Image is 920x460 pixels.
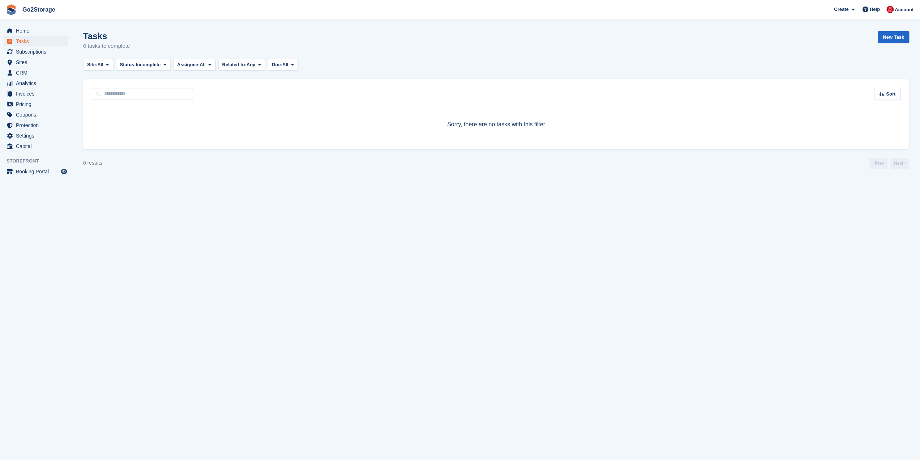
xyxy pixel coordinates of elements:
a: menu [4,110,68,120]
a: menu [4,99,68,109]
a: menu [4,68,68,78]
span: Account [895,6,913,13]
nav: Page [867,158,911,169]
span: Any [247,61,256,68]
span: Assignee: [177,61,200,68]
span: Status: [120,61,136,68]
p: Sorry, there are no tasks with this filter [92,120,900,129]
span: Coupons [16,110,59,120]
span: Sort [886,90,895,98]
button: Assignee: All [173,59,215,71]
div: 0 results [83,159,102,167]
span: All [282,61,288,68]
span: Due: [272,61,282,68]
a: menu [4,120,68,130]
button: Related to: Any [218,59,265,71]
p: 0 tasks to complete [83,42,130,50]
a: menu [4,141,68,151]
img: stora-icon-8386f47178a22dfd0bd8f6a31ec36ba5ce8667c1dd55bd0f319d3a0aa187defe.svg [6,4,17,15]
a: menu [4,131,68,141]
span: Related to: [222,61,247,68]
h1: Tasks [83,31,130,41]
img: James Pearson [886,6,894,13]
span: CRM [16,68,59,78]
button: Status: Incomplete [116,59,170,71]
span: Tasks [16,36,59,46]
span: Sites [16,57,59,67]
span: Site: [87,61,97,68]
a: Go2Storage [20,4,58,16]
span: Invoices [16,89,59,99]
span: Analytics [16,78,59,88]
a: menu [4,47,68,57]
a: menu [4,36,68,46]
span: Subscriptions [16,47,59,57]
button: Due: All [268,59,298,71]
a: menu [4,78,68,88]
span: Pricing [16,99,59,109]
span: Help [870,6,880,13]
a: Previous [869,158,887,169]
span: Booking Portal [16,166,59,177]
a: menu [4,26,68,36]
span: Capital [16,141,59,151]
span: Protection [16,120,59,130]
span: Settings [16,131,59,141]
span: Storefront [7,157,72,165]
a: menu [4,89,68,99]
a: New Task [878,31,909,43]
a: menu [4,57,68,67]
span: Create [834,6,848,13]
button: Site: All [83,59,113,71]
span: Home [16,26,59,36]
a: Next [890,158,909,169]
a: Preview store [60,167,68,176]
span: All [200,61,206,68]
span: Incomplete [136,61,161,68]
a: menu [4,166,68,177]
span: All [97,61,103,68]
